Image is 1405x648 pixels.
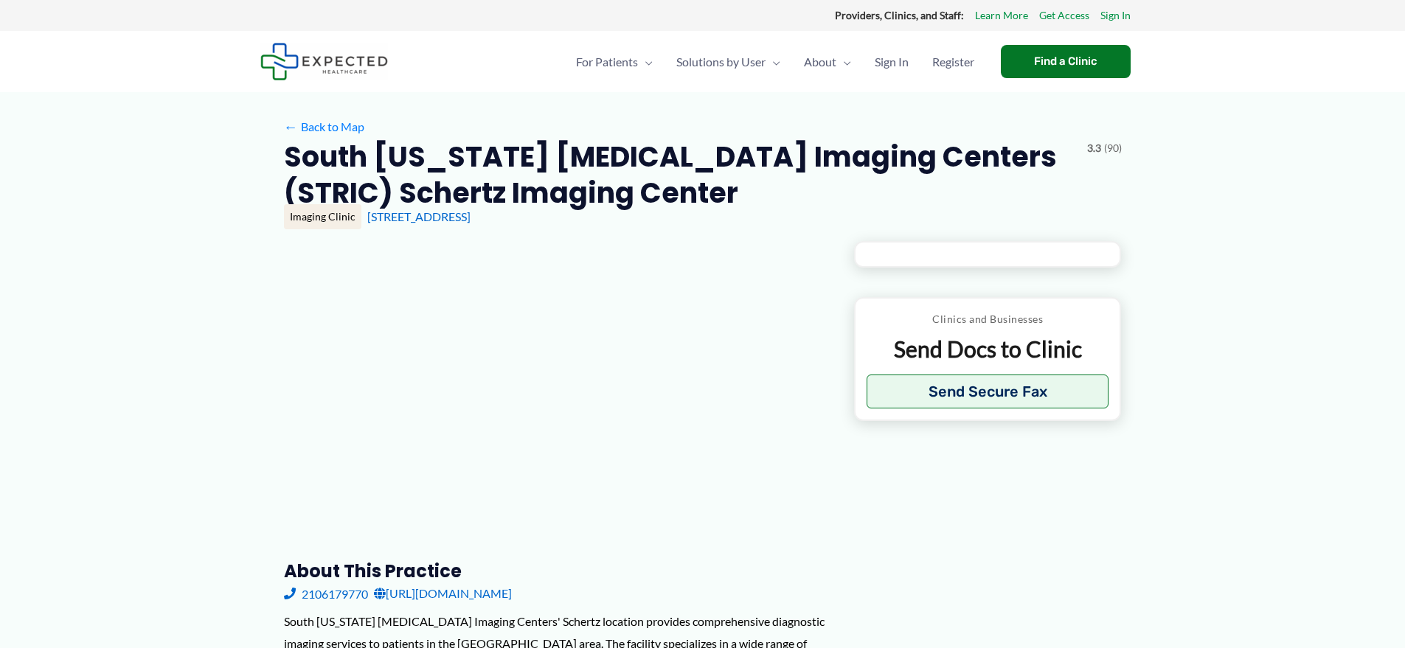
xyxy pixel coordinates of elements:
a: [STREET_ADDRESS] [367,209,471,223]
a: Solutions by UserMenu Toggle [665,36,792,88]
span: ← [284,119,298,133]
h3: About this practice [284,560,830,582]
span: Menu Toggle [836,36,851,88]
span: Menu Toggle [638,36,653,88]
span: For Patients [576,36,638,88]
span: (90) [1104,139,1122,158]
div: Imaging Clinic [284,204,361,229]
a: For PatientsMenu Toggle [564,36,665,88]
span: Solutions by User [676,36,766,88]
strong: Providers, Clinics, and Staff: [835,9,964,21]
a: AboutMenu Toggle [792,36,863,88]
a: 2106179770 [284,582,368,605]
span: Menu Toggle [766,36,780,88]
span: 3.3 [1087,139,1101,158]
a: [URL][DOMAIN_NAME] [374,582,512,605]
a: Sign In [863,36,920,88]
a: ←Back to Map [284,116,364,138]
p: Clinics and Businesses [867,310,1109,329]
span: Register [932,36,974,88]
span: Sign In [875,36,909,88]
a: Get Access [1039,6,1089,25]
button: Send Secure Fax [867,374,1109,408]
a: Find a Clinic [1001,45,1131,78]
a: Learn More [975,6,1028,25]
a: Sign In [1100,6,1131,25]
nav: Primary Site Navigation [564,36,986,88]
a: Register [920,36,986,88]
h2: South [US_STATE] [MEDICAL_DATA] Imaging Centers (STRIC) Schertz Imaging Center [284,139,1075,212]
span: About [804,36,836,88]
img: Expected Healthcare Logo - side, dark font, small [260,43,388,80]
p: Send Docs to Clinic [867,335,1109,363]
